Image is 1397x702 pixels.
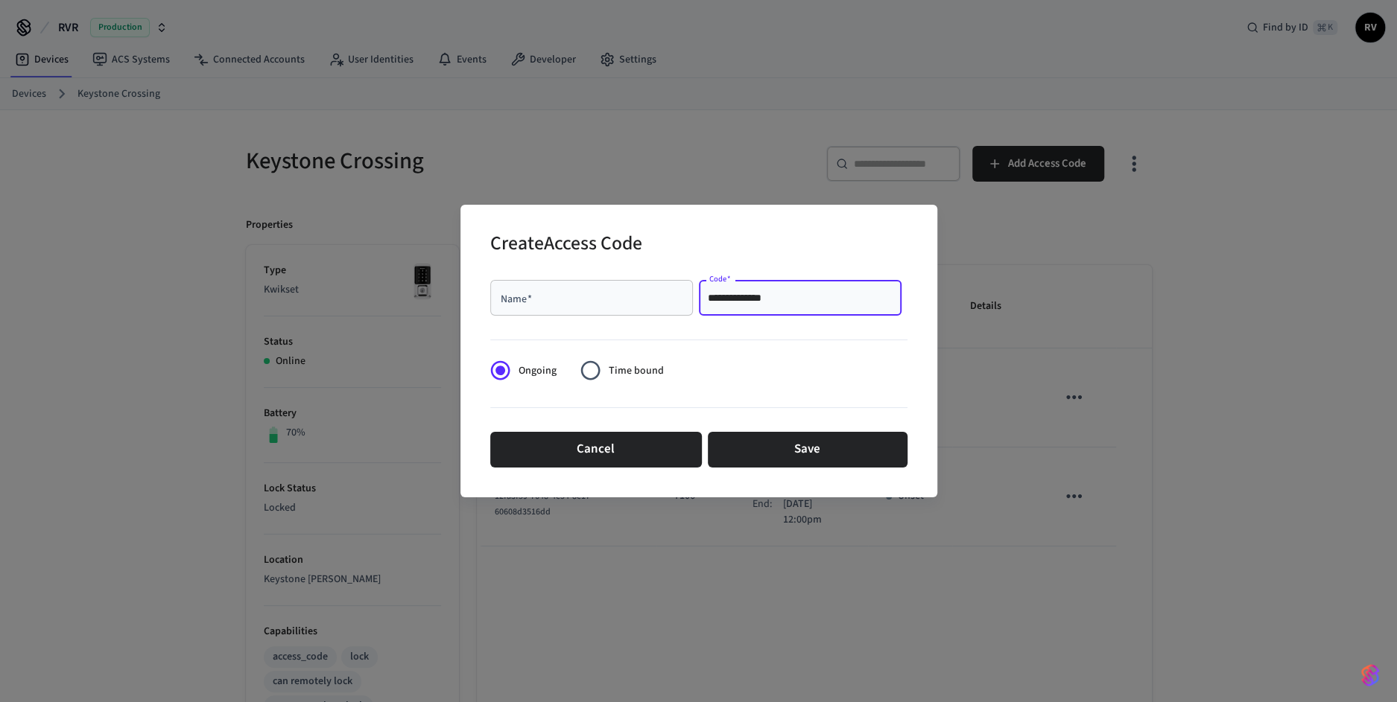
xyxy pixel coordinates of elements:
[708,432,907,468] button: Save
[490,432,702,468] button: Cancel
[609,363,664,379] span: Time bound
[1361,663,1379,687] img: SeamLogoGradient.69752ec5.svg
[490,223,642,268] h2: Create Access Code
[709,273,731,284] label: Code
[519,363,557,379] span: Ongoing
